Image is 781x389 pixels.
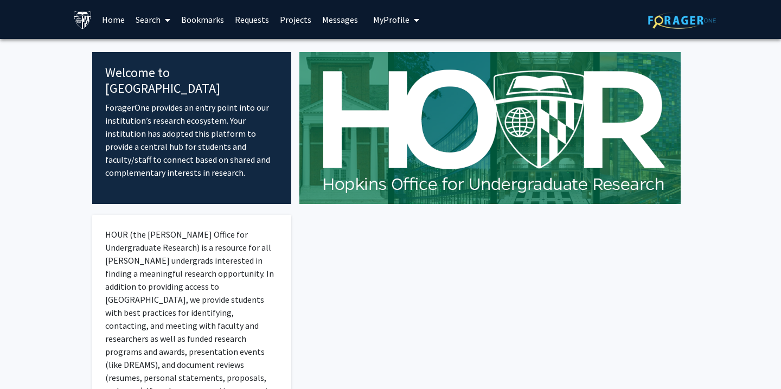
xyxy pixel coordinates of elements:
[274,1,317,39] a: Projects
[648,12,716,29] img: ForagerOne Logo
[317,1,363,39] a: Messages
[176,1,229,39] a: Bookmarks
[373,14,409,25] span: My Profile
[97,1,130,39] a: Home
[299,52,681,204] img: Cover Image
[105,101,278,179] p: ForagerOne provides an entry point into our institution’s research ecosystem. Your institution ha...
[105,65,278,97] h4: Welcome to [GEOGRAPHIC_DATA]
[8,340,46,381] iframe: Chat
[130,1,176,39] a: Search
[229,1,274,39] a: Requests
[73,10,92,29] img: Johns Hopkins University Logo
